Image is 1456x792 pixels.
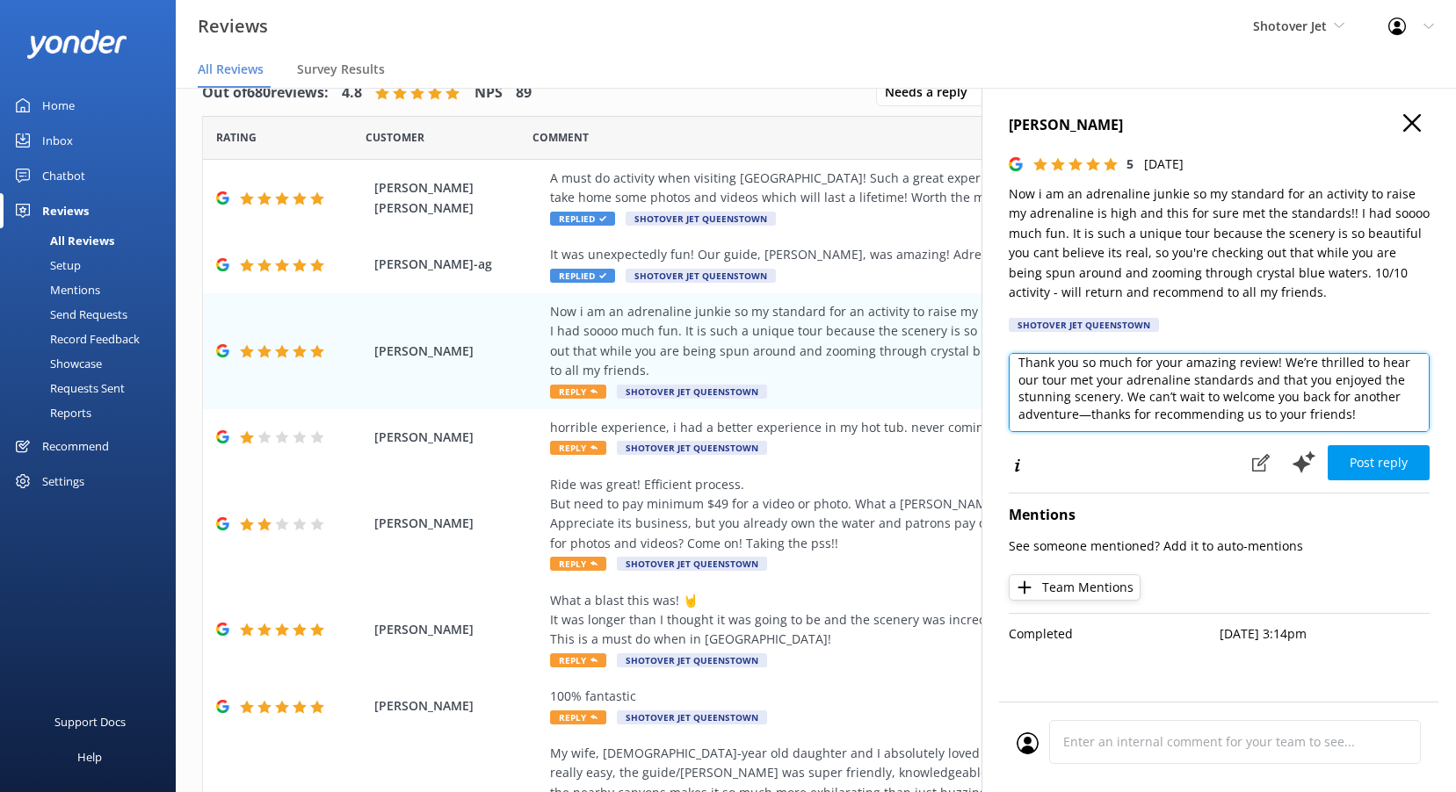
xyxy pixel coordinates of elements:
button: Close [1403,114,1421,133]
span: Shotover Jet Queenstown [617,710,767,724]
span: Shotover Jet [1253,18,1327,34]
p: [DATE] [1144,155,1184,174]
span: Reply [550,653,606,667]
span: [PERSON_NAME] [PERSON_NAME] [374,178,541,218]
a: All Reviews [11,228,176,253]
div: Record Feedback [11,327,140,351]
div: Requests Sent [11,376,125,400]
div: What a blast this was! 🤘 It was longer than I thought it was going to be and the scenery was incr... [550,591,1310,650]
span: Replied [550,212,615,226]
div: A must do activity when visiting [GEOGRAPHIC_DATA]! Such a great experience, our driver was aweso... [550,169,1310,208]
textarea: [PERSON_NAME], Thank you so much for your amazing review! We’re thrilled to hear our tour met you... [1009,353,1430,432]
span: Shotover Jet Queenstown [617,653,767,667]
div: Recommend [42,428,109,464]
div: 100% fantastic [550,687,1310,706]
span: All Reviews [198,61,264,78]
span: Shotover Jet Queenstown [617,557,767,571]
h3: Reviews [198,12,268,40]
span: 5 [1126,155,1134,172]
span: Shotover Jet Queenstown [617,385,767,399]
div: Help [77,739,102,774]
p: [DATE] 3:14pm [1220,624,1431,644]
div: Chatbot [42,158,85,193]
div: Reviews [42,193,89,228]
h4: NPS [474,82,503,104]
div: Inbox [42,123,73,158]
button: Post reply [1328,445,1430,480]
h4: 4.8 [342,82,362,104]
div: It was unexpectedly fun! Our guide, [PERSON_NAME], was amazing! Adrenaline rush to the next level... [550,245,1310,264]
span: Reply [550,441,606,455]
span: Replied [550,269,615,283]
div: horrible experience, i had a better experience in my hot tub. never coming back to this shitover ... [550,418,1310,437]
span: Shotover Jet Queenstown [617,441,767,455]
h4: Mentions [1009,504,1430,527]
div: Now i am an adrenaline junkie so my standard for an activity to raise my adrenaline is high and t... [550,302,1310,381]
h4: Out of 680 reviews: [202,82,329,104]
a: Reports [11,400,176,425]
a: Showcase [11,351,176,376]
span: Date [366,129,424,146]
span: Reply [550,385,606,399]
a: Setup [11,253,176,277]
span: [PERSON_NAME] [374,342,541,361]
h4: [PERSON_NAME] [1009,114,1430,137]
a: Requests Sent [11,376,176,400]
span: Date [216,129,257,146]
a: Mentions [11,277,176,302]
span: [PERSON_NAME] [374,428,541,447]
div: Ride was great! Efficient process. But need to pay minimum $49 for a video or photo. What a [PERS... [550,475,1310,554]
span: Shotover Jet Queenstown [626,269,776,283]
div: Mentions [11,277,100,302]
span: Survey Results [297,61,385,78]
div: Showcase [11,351,102,376]
p: Completed [1009,624,1220,644]
p: See someone mentioned? Add it to auto-mentions [1009,536,1430,556]
span: Reply [550,710,606,724]
a: Send Requests [11,302,176,327]
div: Settings [42,464,84,499]
span: [PERSON_NAME] [374,696,541,716]
a: Record Feedback [11,327,176,351]
span: Question [532,129,589,146]
div: Home [42,88,75,123]
span: [PERSON_NAME] [374,620,541,639]
p: Now i am an adrenaline junkie so my standard for an activity to raise my adrenaline is high and t... [1009,184,1430,302]
button: Team Mentions [1009,574,1141,601]
span: [PERSON_NAME] [374,514,541,533]
div: Shotover Jet Queenstown [1009,318,1159,332]
div: Reports [11,400,91,425]
div: Send Requests [11,302,127,327]
img: yonder-white-logo.png [26,30,127,59]
img: user_profile.svg [1017,732,1039,754]
div: Support Docs [54,704,126,739]
span: Needs a reply [885,83,978,102]
div: Setup [11,253,81,277]
span: Reply [550,557,606,571]
span: [PERSON_NAME]-ag [374,255,541,274]
span: Shotover Jet Queenstown [626,212,776,226]
div: All Reviews [11,228,114,253]
h4: 89 [516,82,532,104]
